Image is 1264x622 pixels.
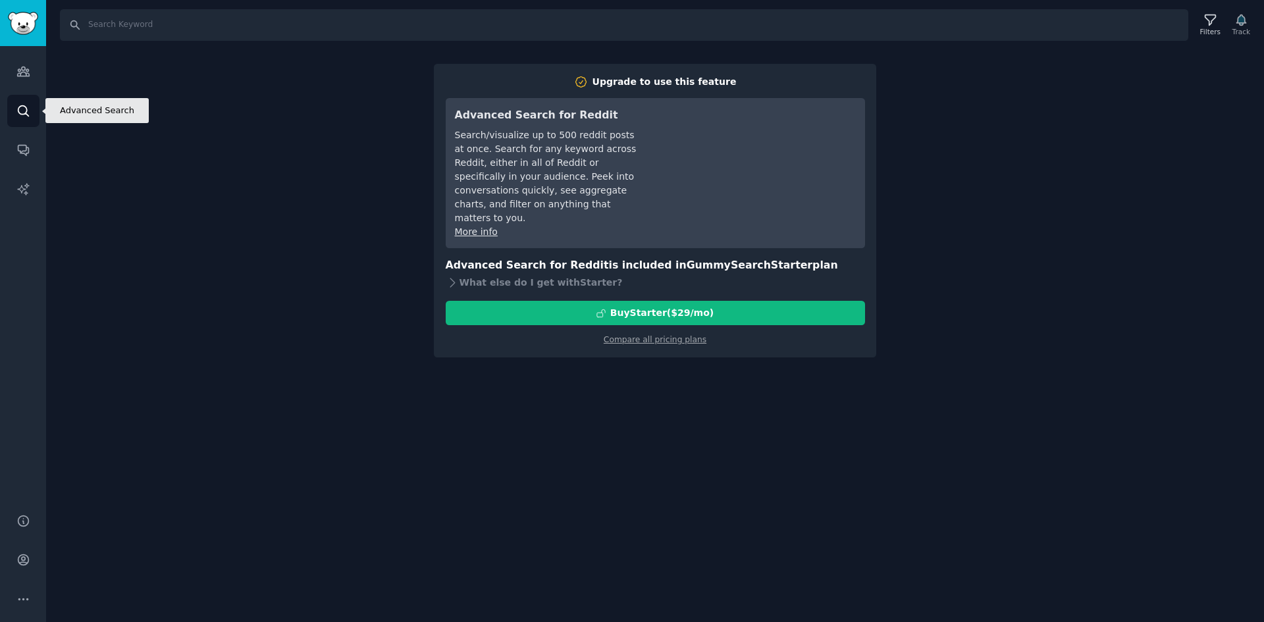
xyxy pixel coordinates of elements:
button: BuyStarter($29/mo) [446,301,865,325]
h3: Advanced Search for Reddit is included in plan [446,257,865,274]
h3: Advanced Search for Reddit [455,107,640,124]
input: Search Keyword [60,9,1188,41]
a: Compare all pricing plans [604,335,706,344]
a: More info [455,226,498,237]
iframe: YouTube video player [658,107,856,206]
span: GummySearch Starter [687,259,812,271]
div: Upgrade to use this feature [592,75,737,89]
div: What else do I get with Starter ? [446,273,865,292]
div: Buy Starter ($ 29 /mo ) [610,306,714,320]
div: Search/visualize up to 500 reddit posts at once. Search for any keyword across Reddit, either in ... [455,128,640,225]
div: Filters [1200,27,1221,36]
img: GummySearch logo [8,12,38,35]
